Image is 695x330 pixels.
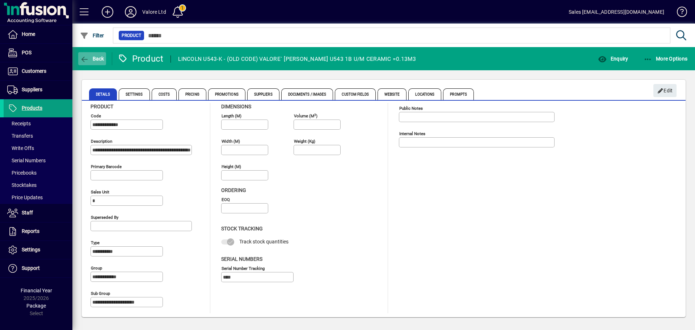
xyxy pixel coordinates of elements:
[178,88,206,100] span: Pricing
[4,142,72,154] a: Write Offs
[26,303,46,309] span: Package
[78,29,106,42] button: Filter
[598,56,628,62] span: Enquiry
[7,182,37,188] span: Stocktakes
[91,139,112,144] mat-label: Description
[7,170,37,176] span: Pricebooks
[4,167,72,179] a: Pricebooks
[221,256,262,262] span: Serial Numbers
[671,1,686,25] a: Knowledge Base
[569,6,664,18] div: Sales [EMAIL_ADDRESS][DOMAIN_NAME]
[314,113,316,116] sup: 3
[91,215,118,220] mat-label: Superseded by
[239,239,288,245] span: Track stock quantities
[7,195,43,200] span: Price Updates
[4,222,72,241] a: Reports
[89,88,117,100] span: Details
[221,104,251,109] span: Dimensions
[7,133,33,139] span: Transfers
[222,266,265,271] mat-label: Serial Number tracking
[208,88,245,100] span: Promotions
[653,84,677,97] button: Edit
[294,139,315,144] mat-label: Weight (Kg)
[72,52,112,65] app-page-header-button: Back
[221,187,246,193] span: Ordering
[142,6,166,18] div: Valore Ltd
[222,164,241,169] mat-label: Height (m)
[222,139,240,144] mat-label: Width (m)
[22,68,46,74] span: Customers
[399,106,423,111] mat-label: Public Notes
[22,210,33,216] span: Staff
[7,158,46,163] span: Serial Numbers
[221,226,263,231] span: Stock Tracking
[378,88,407,100] span: Website
[178,53,416,65] div: LINCOLN U543-K - (OLD CODE) VALORE` [PERSON_NAME] U543 1B U/M CERAMIC =0.13M3
[4,81,72,99] a: Suppliers
[4,204,72,222] a: Staff
[4,154,72,167] a: Serial Numbers
[4,191,72,204] a: Price Updates
[90,104,113,109] span: Product
[21,288,52,293] span: Financial Year
[4,130,72,142] a: Transfers
[4,44,72,62] a: POS
[91,189,109,195] mat-label: Sales unit
[122,32,141,39] span: Product
[4,241,72,259] a: Settings
[294,113,317,118] mat-label: Volume (m )
[91,266,102,271] mat-label: Group
[4,62,72,80] a: Customers
[22,265,40,271] span: Support
[335,88,375,100] span: Custom Fields
[91,164,122,169] mat-label: Primary barcode
[22,228,39,234] span: Reports
[80,56,104,62] span: Back
[596,52,630,65] button: Enquiry
[96,5,119,18] button: Add
[4,117,72,130] a: Receipts
[222,197,230,202] mat-label: EOQ
[91,291,110,296] mat-label: Sub group
[4,259,72,277] a: Support
[408,88,441,100] span: Locations
[119,88,150,100] span: Settings
[4,179,72,191] a: Stocktakes
[281,88,333,100] span: Documents / Images
[644,56,688,62] span: More Options
[642,52,690,65] button: More Options
[22,50,31,55] span: POS
[443,88,474,100] span: Prompts
[7,121,31,126] span: Receipts
[91,240,100,245] mat-label: Type
[22,31,35,37] span: Home
[119,5,142,18] button: Profile
[657,85,673,97] span: Edit
[399,131,425,136] mat-label: Internal Notes
[78,52,106,65] button: Back
[247,88,279,100] span: Suppliers
[152,88,177,100] span: Costs
[22,105,42,111] span: Products
[7,145,34,151] span: Write Offs
[91,113,101,118] mat-label: Code
[4,25,72,43] a: Home
[118,53,164,64] div: Product
[222,113,241,118] mat-label: Length (m)
[22,247,40,252] span: Settings
[80,33,104,38] span: Filter
[22,87,42,92] span: Suppliers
